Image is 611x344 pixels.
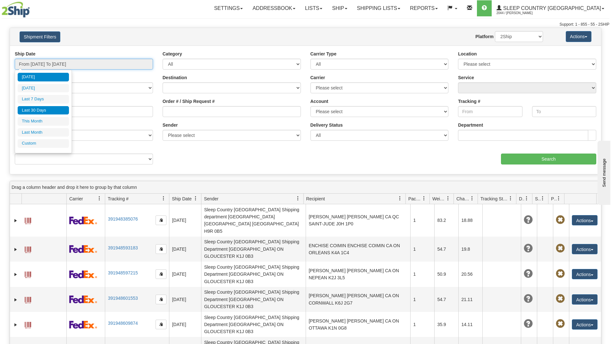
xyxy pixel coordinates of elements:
a: Recipient filter column settings [395,193,405,204]
span: Unknown [524,294,533,303]
span: Recipient [306,196,325,202]
li: Last 7 Days [18,95,69,104]
a: Settings [209,0,248,16]
span: Charge [456,196,470,202]
label: Location [458,51,477,57]
span: Unknown [524,269,533,278]
a: 391948593183 [108,245,138,250]
td: 19.8 [458,237,482,262]
a: 391948385076 [108,216,138,222]
a: Expand [13,246,19,253]
td: [PERSON_NAME] [PERSON_NAME] CA ON NEPEAN K2J 3L5 [306,262,410,287]
td: 1 [410,287,434,312]
a: Ship [327,0,352,16]
a: Tracking # filter column settings [158,193,169,204]
a: Pickup Status filter column settings [553,193,564,204]
label: Sender [163,122,178,128]
td: [PERSON_NAME] [PERSON_NAME] CA QC SAINT-JUDE J0H 1P0 [306,204,410,237]
a: Expand [13,271,19,278]
li: This Month [18,117,69,126]
input: To [532,106,596,117]
li: [DATE] [18,73,69,81]
label: Ship Date [15,51,36,57]
td: 1 [410,237,434,262]
span: Tracking Status [480,196,508,202]
iframe: chat widget [596,139,610,205]
label: Order # / Ship Request # [163,98,215,105]
a: 391948597215 [108,270,138,275]
td: [PERSON_NAME] [PERSON_NAME] CA ON OTTAWA K1N 0G8 [306,312,410,337]
label: Tracking # [458,98,480,105]
a: Expand [13,217,19,224]
a: Delivery Status filter column settings [521,193,532,204]
button: Copy to clipboard [156,215,166,225]
a: Expand [13,297,19,303]
img: 2 - FedEx Express® [69,270,97,278]
span: Ship Date [172,196,191,202]
a: Lists [300,0,327,16]
td: [DATE] [169,287,201,312]
label: Account [310,98,328,105]
span: Delivery Status [519,196,524,202]
td: 1 [410,262,434,287]
a: Label [25,215,31,225]
a: Label [25,269,31,279]
img: 2 - FedEx Express® [69,245,97,253]
td: ENCHISE COIMIN ENCHISE COIMIN CA ON ORLEANS K4A 1C4 [306,237,410,262]
td: [DATE] [169,262,201,287]
a: Weight filter column settings [443,193,454,204]
input: Search [501,154,596,164]
button: Copy to clipboard [156,320,166,329]
td: Sleep Country [GEOGRAPHIC_DATA] Shipping Department [GEOGRAPHIC_DATA] ON GLOUCESTER K1J 0B3 [201,237,306,262]
a: Label [25,294,31,304]
button: Actions [566,31,591,42]
label: Platform [475,33,494,40]
td: [PERSON_NAME] [PERSON_NAME] CA ON CORNWALL K6J 2G7 [306,287,410,312]
li: Last Month [18,128,69,137]
span: Tracking # [108,196,129,202]
span: 2044 / [PERSON_NAME] [496,10,545,16]
span: Shipment Issues [535,196,540,202]
button: Shipment Filters [20,31,60,42]
button: Actions [572,215,598,225]
a: Shipment Issues filter column settings [537,193,548,204]
a: Carrier filter column settings [94,193,105,204]
button: Copy to clipboard [156,244,166,254]
li: Custom [18,139,69,148]
span: Sender [204,196,218,202]
td: Sleep Country [GEOGRAPHIC_DATA] Shipping Department [GEOGRAPHIC_DATA] ON GLOUCESTER K1J 0B3 [201,262,306,287]
td: 83.2 [434,204,458,237]
a: Addressbook [248,0,300,16]
td: 50.9 [434,262,458,287]
span: Unknown [524,244,533,253]
button: Actions [572,319,598,330]
td: 18.88 [458,204,482,237]
a: Tracking Status filter column settings [505,193,516,204]
button: Actions [572,294,598,305]
span: Pickup Not Assigned [556,244,565,253]
td: 35.9 [434,312,458,337]
td: 21.11 [458,287,482,312]
label: Category [163,51,182,57]
td: Sleep Country [GEOGRAPHIC_DATA] Shipping Department [GEOGRAPHIC_DATA] ON GLOUCESTER K1J 0B3 [201,312,306,337]
div: Send message [5,5,59,10]
label: Department [458,122,483,128]
a: Ship Date filter column settings [190,193,201,204]
td: 1 [410,204,434,237]
img: 2 - FedEx Express® [69,216,97,224]
a: Expand [13,322,19,328]
span: Sleep Country [GEOGRAPHIC_DATA] [502,5,601,11]
a: Packages filter column settings [419,193,429,204]
span: Carrier [69,196,83,202]
span: Pickup Not Assigned [556,319,565,328]
li: [DATE] [18,84,69,93]
img: 2 - FedEx Express® [69,295,97,303]
img: logo2044.jpg [2,2,30,18]
td: 1 [410,312,434,337]
a: Charge filter column settings [467,193,478,204]
a: Sleep Country [GEOGRAPHIC_DATA] 2044 / [PERSON_NAME] [492,0,609,16]
td: 20.56 [458,262,482,287]
button: Actions [572,269,598,279]
input: From [458,106,522,117]
td: 54.7 [434,237,458,262]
